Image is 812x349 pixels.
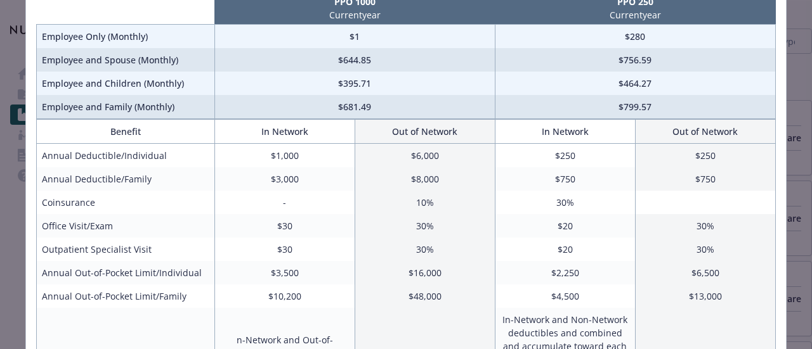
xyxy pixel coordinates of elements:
[495,238,635,261] td: $20
[355,120,495,144] th: Out of Network
[37,284,215,308] td: Annual Out-of-Pocket Limit/Family
[495,95,775,119] td: $799.57
[355,238,495,261] td: 30%
[214,238,355,261] td: $30
[37,167,215,191] td: Annual Deductible/Family
[214,284,355,308] td: $10,200
[355,284,495,308] td: $48,000
[355,214,495,238] td: 30%
[355,191,495,214] td: 10%
[214,95,495,119] td: $681.49
[495,72,775,95] td: $464.27
[497,8,773,22] p: Current year
[355,167,495,191] td: $8,000
[37,214,215,238] td: Office Visit/Exam
[495,167,635,191] td: $750
[214,214,355,238] td: $30
[37,238,215,261] td: Outpatient Specialist Visit
[214,167,355,191] td: $3,000
[635,238,775,261] td: 30%
[635,167,775,191] td: $750
[495,214,635,238] td: $20
[495,191,635,214] td: 30%
[635,120,775,144] th: Out of Network
[37,261,215,284] td: Annual Out-of-Pocket Limit/Individual
[214,25,495,49] td: $1
[214,144,355,168] td: $1,000
[217,8,492,22] p: Current year
[37,25,215,49] td: Employee Only (Monthly)
[495,144,635,168] td: $250
[635,144,775,168] td: $250
[37,72,215,95] td: Employee and Children (Monthly)
[635,284,775,308] td: $13,000
[37,95,215,119] td: Employee and Family (Monthly)
[635,261,775,284] td: $6,500
[214,48,495,72] td: $644.85
[214,72,495,95] td: $395.71
[214,261,355,284] td: $3,500
[214,120,355,144] th: In Network
[635,214,775,238] td: 30%
[495,120,635,144] th: In Network
[37,144,215,168] td: Annual Deductible/Individual
[355,261,495,284] td: $16,000
[355,144,495,168] td: $6,000
[495,261,635,284] td: $2,250
[37,120,215,144] th: Benefit
[37,48,215,72] td: Employee and Spouse (Monthly)
[495,284,635,308] td: $4,500
[495,25,775,49] td: $280
[214,191,355,214] td: -
[37,191,215,214] td: Coinsurance
[495,48,775,72] td: $756.59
